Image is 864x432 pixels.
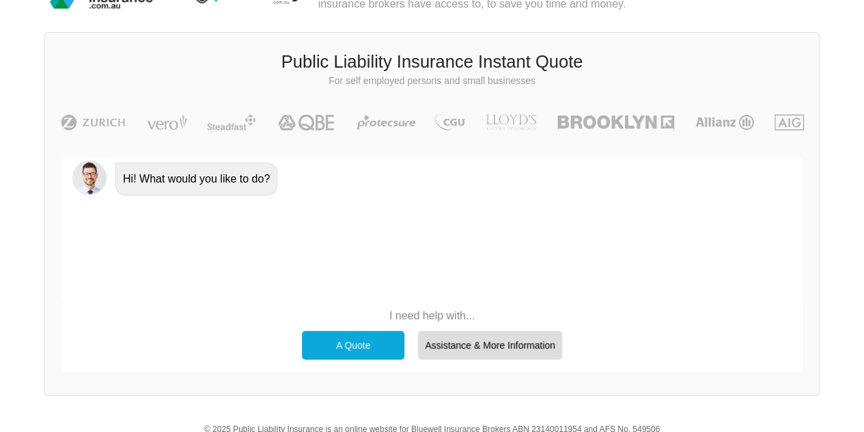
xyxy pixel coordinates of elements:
[295,308,569,323] p: I need help with...
[270,114,344,131] img: QBE | Public Liability Insurance
[115,163,277,195] div: Hi! What would you like to do?
[55,75,809,88] p: For self employed persons and small businesses
[201,114,262,131] img: Steadfast | Public Liability Insurance
[302,331,404,360] div: A Quote
[55,114,132,131] img: Zurich | Public Liability Insurance
[429,114,470,131] img: CGU | Public Liability Insurance
[418,331,562,360] div: Assistance & More Information
[141,114,193,131] img: Vero | Public Liability Insurance
[478,114,544,131] img: LLOYD's | Public Liability Insurance
[55,50,809,75] h3: Public Liability Insurance Instant Quote
[552,114,680,131] img: Brooklyn | Public Liability Insurance
[72,161,107,195] img: Chatbot | PLI
[688,114,761,131] img: Allianz | Public Liability Insurance
[352,114,421,131] img: Protecsure | Public Liability Insurance
[769,114,809,131] img: AIG | Public Liability Insurance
